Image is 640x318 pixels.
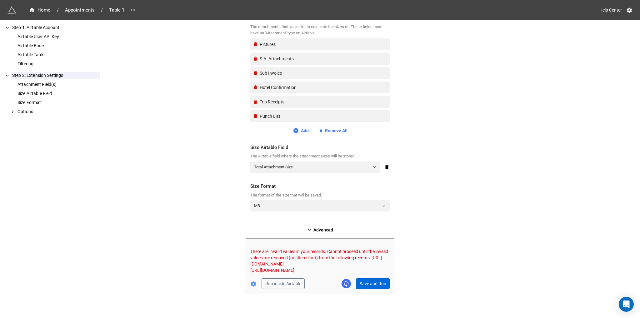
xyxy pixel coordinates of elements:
a: Remove [253,56,260,61]
div: Step 1: Airtable Account [11,24,100,31]
p: There are invalid values in your records. Cannot proceed until the invalid values are removed (or... [250,248,390,273]
div: Options [16,108,100,115]
div: Airtable User API Key [16,33,100,40]
a: Remove [253,99,260,104]
a: Advanced [250,226,390,233]
div: S.A. Attachments [260,55,387,62]
div: Airtable Table [16,52,100,58]
div: Home [29,7,51,14]
li: / [57,7,59,13]
div: Size Airtable Field [250,144,390,152]
a: Remove All [319,127,347,134]
a: Remove [253,70,260,76]
div: Size Format [16,99,100,106]
a: Help Center [595,4,626,16]
div: The Airtable field where the attachment sizes will be stored. [250,153,390,159]
a: Add [293,127,309,134]
a: Appointments [61,6,99,14]
button: Run inside Airtable [262,278,305,289]
a: Sync Base Structure [342,279,351,288]
div: Size Airtable Field [16,90,100,97]
div: Pictures [260,41,387,48]
a: MB [250,200,390,211]
div: Filtering [16,61,100,67]
span: Table 1 [105,7,128,14]
div: Step 2: Extension Settings [11,72,100,79]
div: The format of the size that will be saved. [250,192,390,198]
span: Appointments [61,7,99,14]
div: Sub Invoice [260,70,387,77]
a: Remove [253,85,260,90]
a: Remove [253,42,260,47]
a: Total Attachment Size [250,161,380,173]
div: Step 2: Extension Settings [245,7,395,238]
a: Remove [253,113,260,119]
li: / [101,7,103,13]
button: Save and Run [356,278,390,289]
div: Attachment Field(s) [16,81,100,88]
div: Size Format [250,183,390,190]
div: Airtable Base [16,42,100,49]
div: The attachments that you'd like to calculate the sizes of. These fields must have an 'Attachment'... [250,24,390,37]
img: miniextensions-icon.73ae0678.png [7,6,16,14]
div: Hotel Confirmation [260,84,387,91]
nav: breadcrumb [25,6,128,14]
div: Punch List [260,113,387,120]
div: Trip Receipts [260,98,387,105]
a: Home [25,6,54,14]
div: Open Intercom Messenger [619,297,634,312]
